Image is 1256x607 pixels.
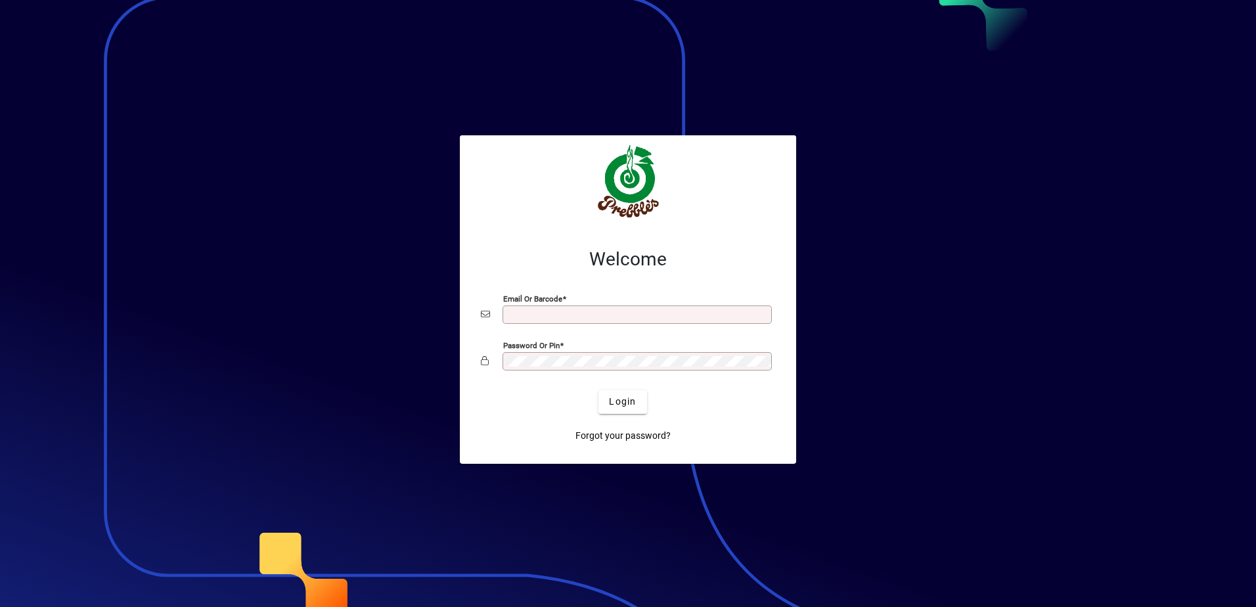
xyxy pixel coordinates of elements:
mat-label: Password or Pin [503,340,560,349]
span: Login [609,395,636,409]
a: Forgot your password? [570,424,676,448]
button: Login [598,390,646,414]
h2: Welcome [481,248,775,271]
mat-label: Email or Barcode [503,294,562,303]
span: Forgot your password? [575,429,671,443]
